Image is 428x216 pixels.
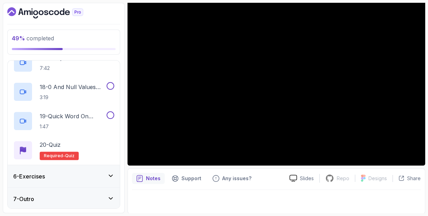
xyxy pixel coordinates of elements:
span: 49 % [12,35,25,42]
button: 18-0 And Null Values For Arrays3:19 [13,82,114,102]
p: 3:19 [40,94,105,101]
button: 7-Outro [8,188,120,210]
button: notes button [132,173,165,184]
span: completed [12,35,54,42]
h3: 7 - Outro [13,195,34,203]
p: Designs [368,175,387,182]
button: Support button [168,173,205,184]
span: quiz [65,153,75,159]
p: Repo [337,175,349,182]
p: Share [407,175,421,182]
h3: 6 - Exercises [13,172,45,181]
button: 19-Quick Word On Arrays1:47 [13,111,114,131]
p: Notes [146,175,161,182]
button: Feedback button [208,173,256,184]
p: 18 - 0 And Null Values For Arrays [40,83,105,91]
p: Any issues? [222,175,251,182]
button: 20-QuizRequired-quiz [13,141,114,160]
p: 1:47 [40,123,105,130]
p: Support [181,175,201,182]
p: Slides [300,175,314,182]
a: Slides [284,175,319,182]
p: 7:42 [40,65,66,72]
button: Share [392,175,421,182]
button: 17-Arrays7:42 [13,53,114,72]
button: 6-Exercises [8,165,120,187]
a: Dashboard [7,7,99,18]
p: 19 - Quick Word On Arrays [40,112,105,120]
span: Required- [44,153,65,159]
p: 20 - Quiz [40,141,61,149]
